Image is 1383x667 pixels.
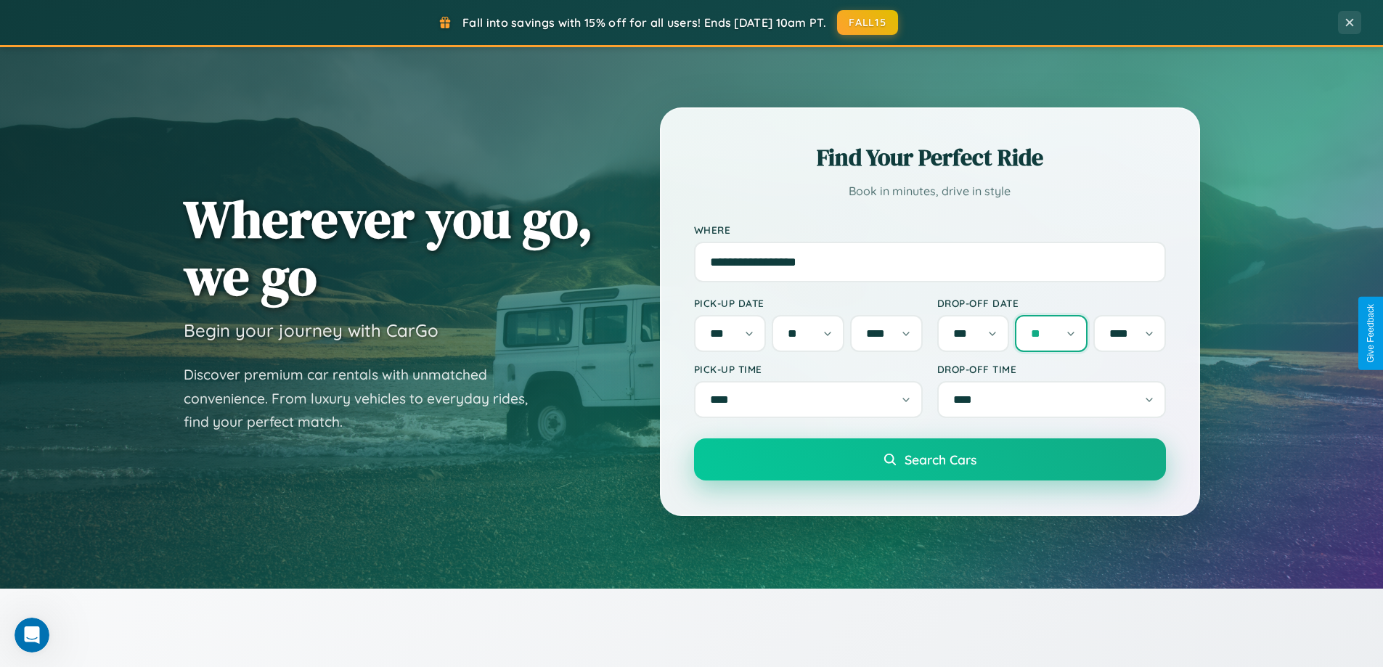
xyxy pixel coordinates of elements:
[184,319,438,341] h3: Begin your journey with CarGo
[694,142,1166,173] h2: Find Your Perfect Ride
[937,297,1166,309] label: Drop-off Date
[837,10,898,35] button: FALL15
[694,297,923,309] label: Pick-up Date
[462,15,826,30] span: Fall into savings with 15% off for all users! Ends [DATE] 10am PT.
[184,363,547,434] p: Discover premium car rentals with unmatched convenience. From luxury vehicles to everyday rides, ...
[937,363,1166,375] label: Drop-off Time
[1366,304,1376,363] div: Give Feedback
[15,618,49,652] iframe: Intercom live chat
[905,451,976,467] span: Search Cars
[694,224,1166,236] label: Where
[694,363,923,375] label: Pick-up Time
[694,438,1166,480] button: Search Cars
[694,181,1166,202] p: Book in minutes, drive in style
[184,190,593,305] h1: Wherever you go, we go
